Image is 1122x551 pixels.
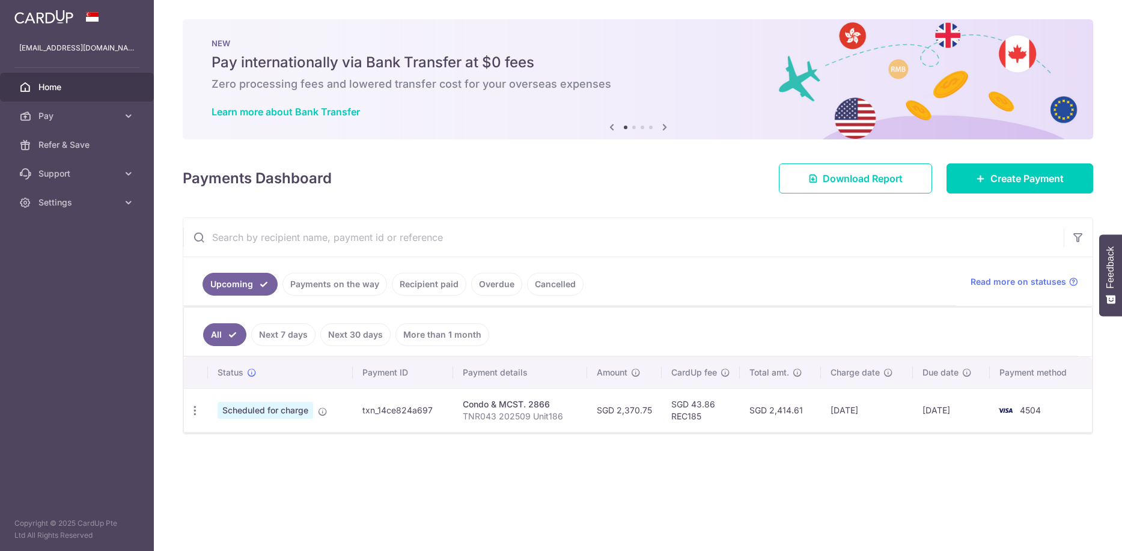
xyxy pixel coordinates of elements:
[587,388,662,432] td: SGD 2,370.75
[251,323,316,346] a: Next 7 days
[749,367,789,379] span: Total amt.
[671,367,717,379] span: CardUp fee
[38,139,118,151] span: Refer & Save
[203,323,246,346] a: All
[320,323,391,346] a: Next 30 days
[212,77,1064,91] h6: Zero processing fees and lowered transfer cost for your overseas expenses
[740,388,822,432] td: SGD 2,414.61
[990,171,1064,186] span: Create Payment
[471,273,522,296] a: Overdue
[971,276,1066,288] span: Read more on statuses
[993,403,1017,418] img: Bank Card
[1020,405,1041,415] span: 4504
[38,81,118,93] span: Home
[947,163,1093,193] a: Create Payment
[463,398,578,410] div: Condo & MCST. 2866
[282,273,387,296] a: Payments on the way
[831,367,880,379] span: Charge date
[212,106,360,118] a: Learn more about Bank Transfer
[183,218,1064,257] input: Search by recipient name, payment id or reference
[14,10,73,24] img: CardUp
[823,171,903,186] span: Download Report
[922,367,959,379] span: Due date
[212,53,1064,72] h5: Pay internationally via Bank Transfer at $0 fees
[218,402,313,419] span: Scheduled for charge
[19,42,135,54] p: [EMAIL_ADDRESS][DOMAIN_NAME]
[453,357,587,388] th: Payment details
[38,168,118,180] span: Support
[395,323,489,346] a: More than 1 month
[38,110,118,122] span: Pay
[913,388,990,432] td: [DATE]
[218,367,243,379] span: Status
[662,388,740,432] td: SGD 43.86 REC185
[353,388,453,432] td: txn_14ce824a697
[597,367,627,379] span: Amount
[212,38,1064,48] p: NEW
[779,163,932,193] a: Download Report
[38,196,118,209] span: Settings
[183,168,332,189] h4: Payments Dashboard
[527,273,584,296] a: Cancelled
[1099,234,1122,316] button: Feedback - Show survey
[821,388,912,432] td: [DATE]
[183,19,1093,139] img: Bank transfer banner
[1105,246,1116,288] span: Feedback
[463,410,578,422] p: TNR043 202509 Unit186
[203,273,278,296] a: Upcoming
[392,273,466,296] a: Recipient paid
[971,276,1078,288] a: Read more on statuses
[990,357,1092,388] th: Payment method
[353,357,453,388] th: Payment ID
